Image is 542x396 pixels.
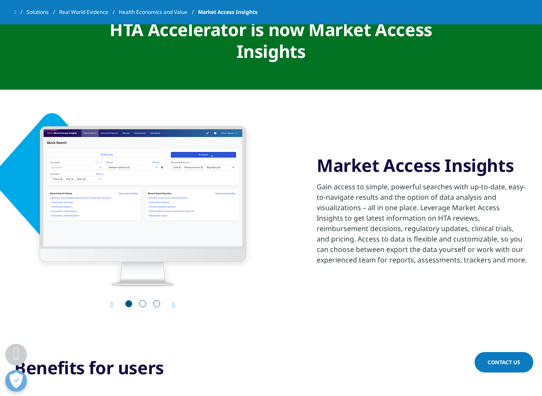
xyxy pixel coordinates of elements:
a: Contact Us [475,352,533,373]
a: Real World Evidence [59,4,119,20]
p: Gain access to simple, powerful searches with up-to-date, easy-to-navigate results and the option... [317,181,528,270]
div: HTA Accelerator is now Market Access Insights [103,13,439,62]
span: Go to slide 1 [125,300,132,307]
span: Go to slide 3 [153,300,160,307]
div: Previous slide [110,301,122,309]
a: Health Economics and Value [119,4,198,20]
a: Solutions [27,4,59,20]
h3: Market Access Insights [317,154,528,176]
h3: Benefits for users [14,357,528,385]
button: Open Preferences [5,370,27,392]
div: Next slide [164,301,175,309]
span: Contact Us [488,359,520,366]
span: Market Access Insights [198,4,258,20]
div: 1 / 3 [16,124,270,287]
span: Go to slide 2 [139,300,146,307]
